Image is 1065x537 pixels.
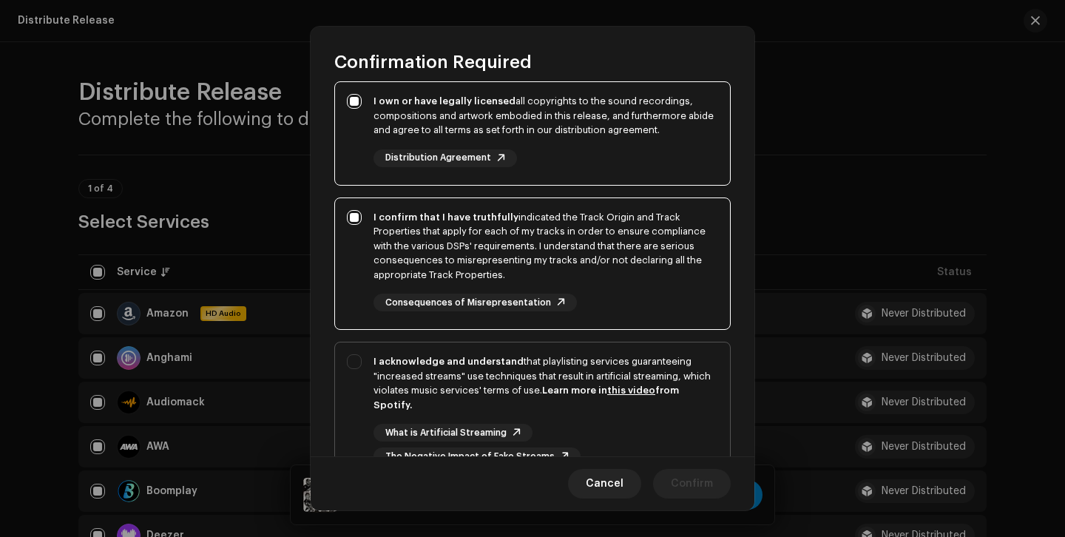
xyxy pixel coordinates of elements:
span: Confirmation Required [334,50,532,74]
div: indicated the Track Origin and Track Properties that apply for each of my tracks in order to ensu... [373,210,718,283]
span: Distribution Agreement [385,153,491,163]
div: that playlisting services guaranteeing "increased streams" use techniques that result in artifici... [373,354,718,412]
button: Confirm [653,469,731,499]
span: Cancel [586,469,623,499]
a: this video [607,385,655,395]
p-togglebutton: I confirm that I have truthfullyindicated the Track Origin and Track Properties that apply for ea... [334,197,731,331]
strong: I confirm that I have truthfully [373,212,518,222]
p-togglebutton: I own or have legally licensedall copyrights to the sound recordings, compositions and artwork em... [334,81,731,186]
button: Cancel [568,469,641,499]
span: Confirm [671,469,713,499]
strong: I acknowledge and understand [373,357,524,366]
span: Consequences of Misrepresentation [385,298,551,308]
p-togglebutton: I acknowledge and understandthat playlisting services guaranteeing "increased streams" use techni... [334,342,731,484]
strong: I own or have legally licensed [373,96,515,106]
strong: Learn more in from Spotify. [373,385,679,410]
span: What is Artificial Streaming [385,428,507,438]
span: The Negative Impact of Fake Streams [385,452,555,462]
div: all copyrights to the sound recordings, compositions and artwork embodied in this release, and fu... [373,94,718,138]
